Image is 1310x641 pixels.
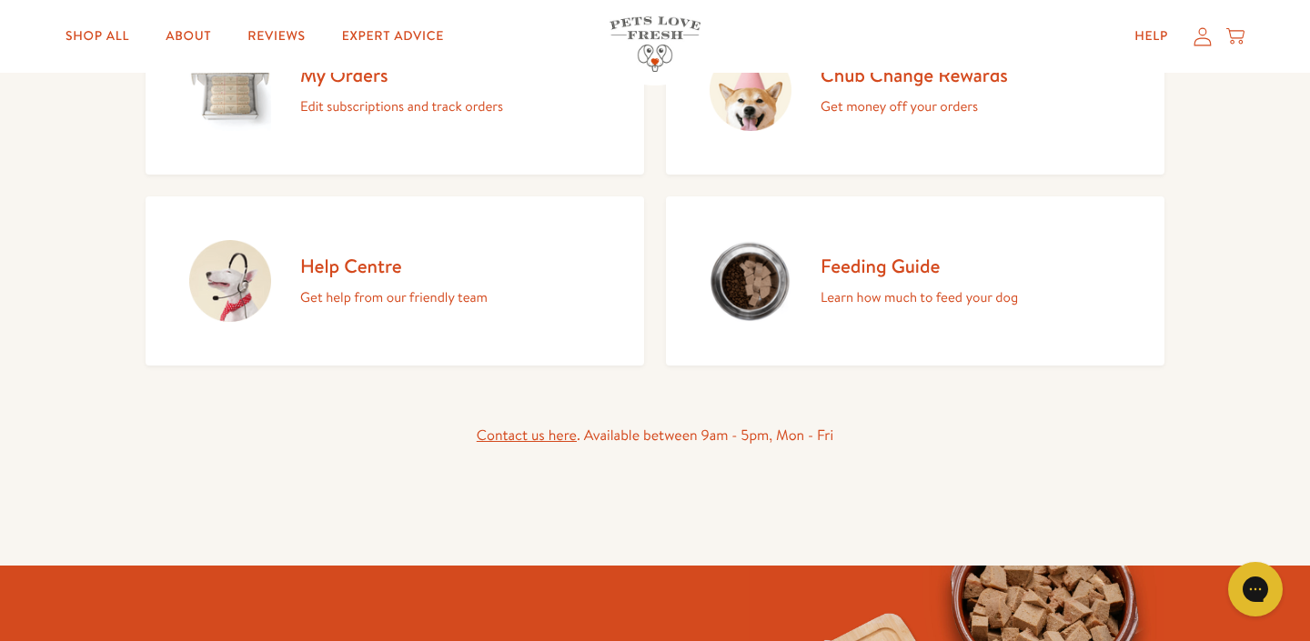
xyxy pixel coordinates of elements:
[300,254,488,278] h2: Help Centre
[51,18,144,55] a: Shop All
[146,424,1164,448] div: . Available between 9am - 5pm, Mon - Fri
[300,285,488,309] p: Get help from our friendly team
[1219,556,1292,623] iframe: Gorgias live chat messenger
[300,63,503,87] h2: My Orders
[146,196,644,366] a: Help Centre Get help from our friendly team
[666,196,1164,366] a: Feeding Guide Learn how much to feed your dog
[151,18,226,55] a: About
[233,18,319,55] a: Reviews
[821,285,1018,309] p: Learn how much to feed your dog
[666,5,1164,175] a: Chub Change Rewards Get money off your orders
[821,95,1008,118] p: Get money off your orders
[1120,18,1183,55] a: Help
[300,95,503,118] p: Edit subscriptions and track orders
[327,18,458,55] a: Expert Advice
[610,16,700,72] img: Pets Love Fresh
[821,254,1018,278] h2: Feeding Guide
[146,5,644,175] a: My Orders Edit subscriptions and track orders
[821,63,1008,87] h2: Chub Change Rewards
[477,426,577,446] a: Contact us here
